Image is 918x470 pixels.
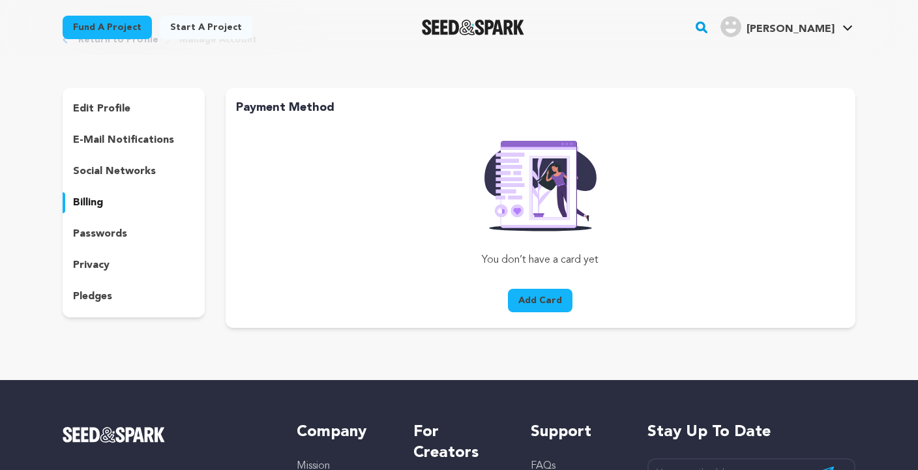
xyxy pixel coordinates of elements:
h5: For Creators [413,422,504,463]
p: billing [73,195,103,211]
button: pledges [63,286,205,307]
img: Seed&Spark Logo [63,427,165,443]
button: edit profile [63,98,205,119]
p: pledges [73,289,112,304]
p: edit profile [73,101,130,117]
button: billing [63,192,205,213]
p: e-mail notifications [73,132,174,148]
p: privacy [73,257,110,273]
button: social networks [63,161,205,182]
h2: Payment Method [236,98,845,117]
img: Seed&Spark Rafiki Image [474,132,607,231]
h5: Support [531,422,621,443]
span: [PERSON_NAME] [747,24,835,35]
span: Manley J.'s Profile [718,14,855,41]
h5: Stay up to date [647,422,855,443]
p: passwords [73,226,127,242]
a: Seed&Spark Homepage [63,427,271,443]
a: Fund a project [63,16,152,39]
a: Start a project [160,16,252,39]
p: social networks [73,164,156,179]
button: Add Card [508,289,572,312]
img: user.png [720,16,741,37]
p: You don’t have a card yet [388,252,692,268]
a: Seed&Spark Homepage [422,20,524,35]
img: Seed&Spark Logo Dark Mode [422,20,524,35]
a: Manley J.'s Profile [718,14,855,37]
h5: Company [297,422,387,443]
div: Manley J.'s Profile [720,16,835,37]
button: e-mail notifications [63,130,205,151]
button: passwords [63,224,205,244]
button: privacy [63,255,205,276]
